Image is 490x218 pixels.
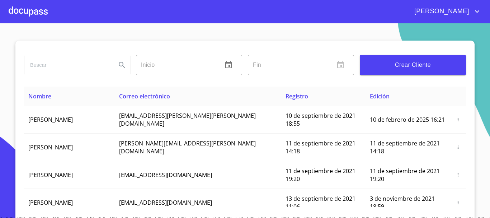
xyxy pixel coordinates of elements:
[24,55,110,75] input: search
[286,195,355,210] span: 13 de septiembre de 2021 11:06
[286,112,355,127] span: 10 de septiembre de 2021 18:55
[286,139,355,155] span: 11 de septiembre de 2021 14:18
[360,55,466,75] button: Crear Cliente
[119,112,256,127] span: [EMAIL_ADDRESS][PERSON_NAME][PERSON_NAME][DOMAIN_NAME]
[28,116,73,124] span: [PERSON_NAME]
[119,139,256,155] span: [PERSON_NAME][EMAIL_ADDRESS][PERSON_NAME][DOMAIN_NAME]
[370,139,440,155] span: 11 de septiembre de 2021 14:18
[119,92,170,100] span: Correo electrónico
[119,199,212,207] span: [EMAIL_ADDRESS][DOMAIN_NAME]
[409,6,473,17] span: [PERSON_NAME]
[370,92,390,100] span: Edición
[370,195,435,210] span: 3 de noviembre de 2021 18:59
[370,116,445,124] span: 10 de febrero de 2025 16:21
[119,171,212,179] span: [EMAIL_ADDRESS][DOMAIN_NAME]
[28,143,73,151] span: [PERSON_NAME]
[113,56,131,74] button: Search
[409,6,481,17] button: account of current user
[286,92,308,100] span: Registro
[28,199,73,207] span: [PERSON_NAME]
[28,92,51,100] span: Nombre
[28,171,73,179] span: [PERSON_NAME]
[366,60,460,70] span: Crear Cliente
[286,167,355,183] span: 11 de septiembre de 2021 19:20
[370,167,440,183] span: 11 de septiembre de 2021 19:20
